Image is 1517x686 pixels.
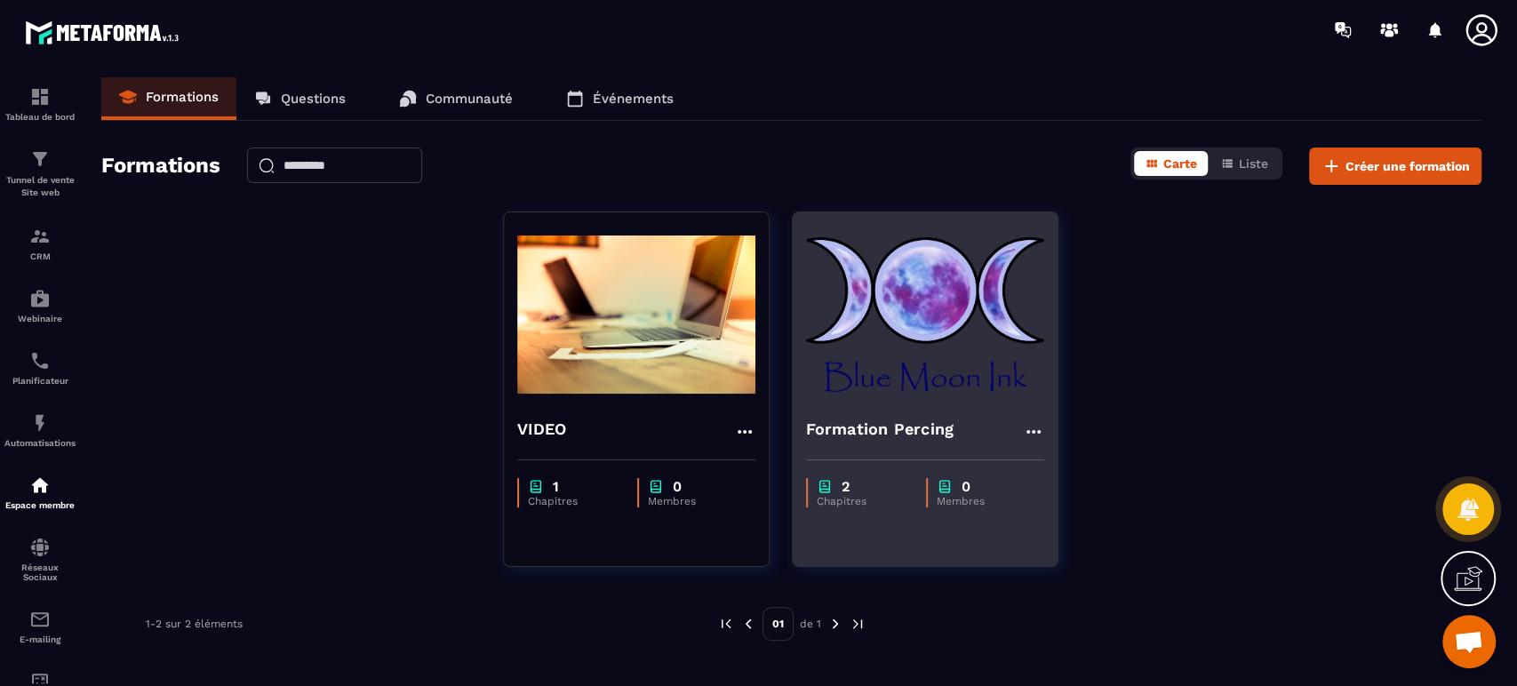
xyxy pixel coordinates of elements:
[101,148,220,185] h2: Formations
[146,618,243,630] p: 1-2 sur 2 éléments
[29,475,51,496] img: automations
[842,478,850,495] p: 2
[101,77,236,120] a: Formations
[806,226,1044,403] img: formation-background
[25,16,185,49] img: logo
[29,609,51,630] img: email
[4,112,76,122] p: Tableau de bord
[673,478,682,495] p: 0
[4,376,76,386] p: Planificateur
[4,461,76,523] a: automationsautomationsEspace membre
[4,399,76,461] a: automationsautomationsAutomatisations
[29,412,51,434] img: automations
[517,417,567,442] h4: VIDEO
[4,212,76,275] a: formationformationCRM
[1309,148,1481,185] button: Créer une formation
[29,350,51,371] img: scheduler
[850,616,866,632] img: next
[29,537,51,558] img: social-network
[528,495,619,507] p: Chapitres
[648,478,664,495] img: chapter
[29,288,51,309] img: automations
[792,211,1081,589] a: formation-backgroundFormation Percingchapter2Chapitreschapter0Membres
[426,91,513,107] p: Communauté
[1163,156,1197,171] span: Carte
[962,478,970,495] p: 0
[236,77,363,120] a: Questions
[4,275,76,337] a: automationsautomationsWebinaire
[4,438,76,448] p: Automatisations
[4,174,76,199] p: Tunnel de vente Site web
[146,89,219,105] p: Formations
[4,500,76,510] p: Espace membre
[29,226,51,247] img: formation
[381,77,531,120] a: Communauté
[4,634,76,644] p: E-mailing
[817,495,908,507] p: Chapitres
[1239,156,1268,171] span: Liste
[1134,151,1208,176] button: Carte
[4,314,76,323] p: Webinaire
[4,337,76,399] a: schedulerschedulerPlanificateur
[4,523,76,595] a: social-networksocial-networkRéseaux Sociaux
[718,616,734,632] img: prev
[548,77,691,120] a: Événements
[281,91,346,107] p: Questions
[817,478,833,495] img: chapter
[827,616,843,632] img: next
[503,211,792,589] a: formation-backgroundVIDEOchapter1Chapitreschapter0Membres
[4,251,76,261] p: CRM
[740,616,756,632] img: prev
[1442,615,1496,668] div: Ouvrir le chat
[517,226,755,403] img: formation-background
[29,148,51,170] img: formation
[806,417,954,442] h4: Formation Percing
[4,73,76,135] a: formationformationTableau de bord
[528,478,544,495] img: chapter
[648,495,738,507] p: Membres
[593,91,674,107] p: Événements
[4,562,76,582] p: Réseaux Sociaux
[1345,157,1470,175] span: Créer une formation
[800,617,821,631] p: de 1
[4,595,76,658] a: emailemailE-mailing
[4,135,76,212] a: formationformationTunnel de vente Site web
[1210,151,1279,176] button: Liste
[762,607,794,641] p: 01
[937,478,953,495] img: chapter
[937,495,1026,507] p: Membres
[29,86,51,108] img: formation
[553,478,559,495] p: 1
